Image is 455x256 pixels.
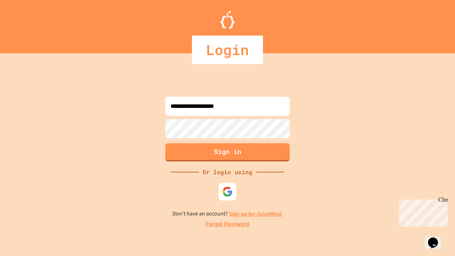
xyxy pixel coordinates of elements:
div: Or login using [199,168,256,176]
a: Sign up for JuiceMind. [229,210,283,218]
img: google-icon.svg [222,186,233,197]
img: Logo.svg [220,11,235,28]
p: Don't have an account? [172,209,283,218]
iframe: chat widget [425,228,448,249]
div: Login [192,36,263,64]
a: Forgot Password [206,220,249,229]
iframe: chat widget [396,197,448,227]
div: Chat with us now!Close [3,3,49,45]
button: Sign in [165,143,290,161]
